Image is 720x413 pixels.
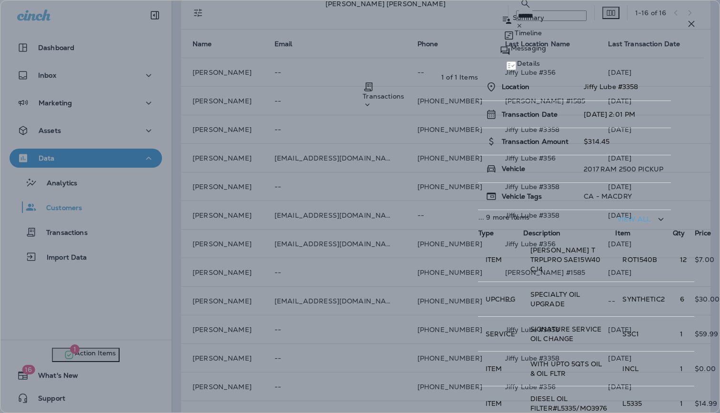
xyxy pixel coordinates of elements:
[584,192,663,200] p: CA - MACDRY
[622,255,657,264] span: ROT1540B
[584,165,663,173] p: 2017 RAM 2500 PICKUP
[363,92,404,100] p: Transactions
[502,192,542,201] span: Vehicle Tags
[530,290,580,308] span: SPECIALTY OIL UPGRADE
[680,330,683,338] span: 1
[622,330,639,338] span: SSC1
[680,364,683,373] span: 1
[486,295,515,303] span: UPCHRG
[695,365,720,373] p: $0.00
[695,295,720,303] p: $30.00
[680,295,684,303] span: 6
[695,256,720,263] p: $7.00
[530,325,601,343] span: SIGNATURE SERVICE OIL CHANGE
[511,44,546,52] p: Messaging
[613,211,670,228] button: View all
[513,14,545,21] p: Summary
[502,138,569,146] span: Transaction Amount
[695,400,720,407] p: $14.99
[478,229,494,237] span: Type
[576,101,671,128] td: [DATE] 2:01 PM
[523,229,561,237] span: Description
[673,229,685,237] span: Qty
[695,330,720,338] p: $59.99
[680,399,683,408] span: 1
[486,399,502,408] span: ITEM
[622,364,639,373] span: INCL
[530,360,602,378] span: WITH UPTO 5QTS OIL & OIL FLTR
[617,215,650,224] p: View all
[515,29,542,37] p: Timeline
[502,165,525,173] span: Vehicle
[486,255,502,264] span: ITEM
[622,295,664,303] span: SYNTHETIC2
[695,229,711,237] span: Price
[486,330,515,338] span: SERVICE
[441,73,478,363] div: 1 of 1 Items
[576,73,671,101] td: Jiffy Lube #3358
[530,246,600,273] span: [PERSON_NAME] T TRPLPRO SAE15W40 CJ4
[576,128,671,155] td: $314.45
[486,364,502,373] span: ITEM
[517,60,540,67] p: Details
[622,399,642,408] span: L5335
[680,255,687,264] span: 12
[478,213,576,221] p: ... 9 more items
[502,83,529,91] span: Location
[530,394,608,413] span: DIESEL OIL FILTER#L5335/MO3976
[502,111,558,119] span: Transaction Date
[615,229,630,237] span: Item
